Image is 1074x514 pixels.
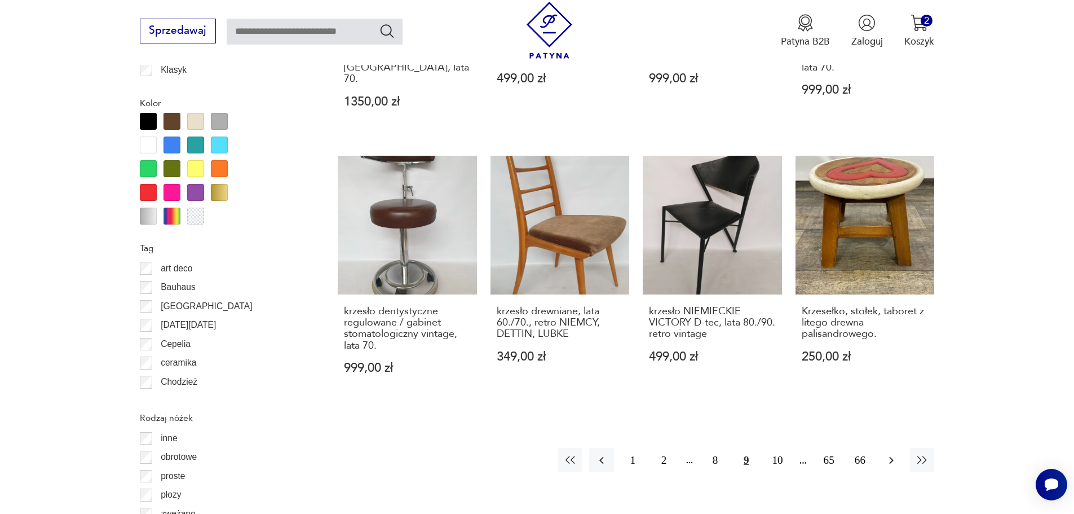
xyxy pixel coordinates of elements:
[140,411,306,425] p: Rodzaj nóżek
[817,448,841,472] button: 65
[802,351,929,363] p: 250,00 zł
[911,14,928,32] img: Ikona koszyka
[521,2,578,59] img: Patyna - sklep z meblami i dekoracjami vintage
[652,448,676,472] button: 2
[161,337,191,352] p: Cepelia
[858,14,876,32] img: Ikonka użytkownika
[1036,469,1067,500] iframe: Smartsupp widget button
[161,431,177,446] p: inne
[904,14,934,48] button: 2Koszyk
[161,355,196,370] p: ceramika
[802,306,929,340] h3: Krzesełko, stołek, taboret z litego drewna palisandrowego.
[649,73,776,85] p: 999,00 zł
[497,306,624,340] h3: krzesło drewniane, lata 60./70., retro NIEMCY, DETTIN, LUBKE
[921,15,932,27] div: 2
[781,14,830,48] button: Patyna B2B
[161,261,192,276] p: art deco
[344,27,471,85] h3: Para krzeseł DSC 106, proj. [PERSON_NAME], [PERSON_NAME], [GEOGRAPHIC_DATA], lata 70.
[161,375,197,389] p: Chodzież
[140,27,216,36] a: Sprzedawaj
[781,14,830,48] a: Ikona medaluPatyna B2B
[140,19,216,43] button: Sprzedawaj
[161,63,187,77] p: Klasyk
[649,351,776,363] p: 499,00 zł
[802,84,929,96] p: 999,00 zł
[161,469,185,484] p: proste
[795,156,935,401] a: Krzesełko, stołek, taboret z litego drewna palisandrowego.Krzesełko, stołek, taboret z litego dre...
[497,351,624,363] p: 349,00 zł
[161,299,252,314] p: [GEOGRAPHIC_DATA]
[904,35,934,48] p: Koszyk
[734,448,758,472] button: 9
[851,14,883,48] button: Zaloguj
[338,156,477,401] a: krzesło dentystyczne regulowane / gabinet stomatologiczny vintage, lata 70.krzesło dentystyczne r...
[344,306,471,352] h3: krzesło dentystyczne regulowane / gabinet stomatologiczny vintage, lata 70.
[497,73,624,85] p: 499,00 zł
[649,306,776,340] h3: krzesło NIEMIECKIE VICTORY D-tec, lata 80./90. retro vintage
[781,35,830,48] p: Patyna B2B
[379,23,395,39] button: Szukaj
[140,96,306,111] p: Kolor
[140,241,306,256] p: Tag
[848,448,872,472] button: 66
[490,156,630,401] a: krzesło drewniane, lata 60./70., retro NIEMCY, DETTIN, LUBKEkrzesło drewniane, lata 60./70., retr...
[161,318,216,332] p: [DATE][DATE]
[851,35,883,48] p: Zaloguj
[802,27,929,73] h3: krzesło dentystyczne regulowane / gabinet stomatologiczny vintage, lata 70.
[703,448,727,472] button: 8
[643,156,782,401] a: krzesło NIEMIECKIE VICTORY D-tec, lata 80./90. retro vintagekrzesło NIEMIECKIE VICTORY D-tec, lat...
[161,450,197,464] p: obrotowe
[344,362,471,374] p: 999,00 zł
[344,96,471,108] p: 1350,00 zł
[797,14,814,32] img: Ikona medalu
[621,448,645,472] button: 1
[765,448,789,472] button: 10
[161,280,196,295] p: Bauhaus
[161,394,195,408] p: Ćmielów
[161,487,181,502] p: płozy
